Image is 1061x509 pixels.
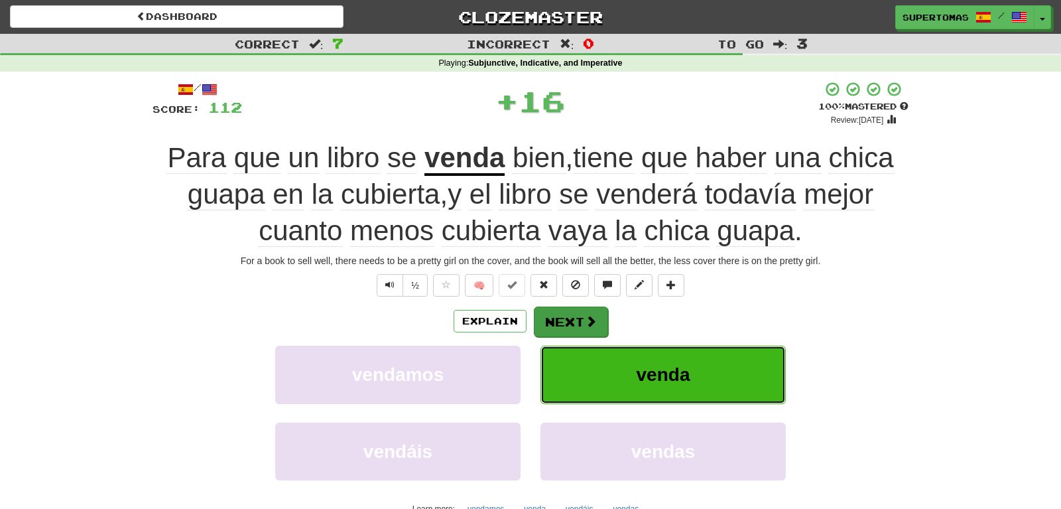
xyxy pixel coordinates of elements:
[773,38,788,50] span: :
[519,84,565,117] span: 16
[275,423,521,480] button: vendáis
[235,37,300,50] span: Correct
[594,274,621,297] button: Discuss sentence (alt+u)
[448,179,462,210] span: y
[530,274,557,297] button: Reset to 0% Mastered (alt+r)
[818,101,908,113] div: Mastered
[615,215,637,247] span: la
[275,346,521,403] button: vendamos
[796,35,808,51] span: 3
[387,142,416,174] span: se
[465,274,493,297] button: 🧠
[363,441,432,462] span: vendáis
[350,215,434,247] span: menos
[560,38,574,50] span: :
[641,142,688,174] span: que
[596,179,697,210] span: venderá
[717,215,794,247] span: guapa
[818,101,845,111] span: 100 %
[658,274,684,297] button: Add to collection (alt+a)
[312,179,334,210] span: la
[831,115,884,125] small: Review: [DATE]
[469,179,491,210] span: el
[10,5,343,28] a: Dashboard
[998,11,1005,20] span: /
[903,11,969,23] span: SuperTomas
[631,441,696,462] span: vendas
[309,38,324,50] span: :
[468,58,622,68] strong: Subjunctive, Indicative, and Imperative
[696,142,767,174] span: haber
[188,179,265,210] span: guapa
[534,307,608,337] button: Next
[153,81,242,98] div: /
[637,364,690,385] span: venda
[341,179,440,210] span: cubierta
[327,142,379,174] span: libro
[377,274,403,297] button: Play sentence audio (ctl+space)
[513,142,565,174] span: bien
[188,142,894,246] span: , , .
[352,364,444,385] span: vendamos
[374,274,428,297] div: Text-to-speech controls
[626,274,653,297] button: Edit sentence (alt+d)
[234,142,281,174] span: que
[540,423,786,480] button: vendas
[548,215,607,247] span: vaya
[288,142,320,174] span: un
[433,274,460,297] button: Favorite sentence (alt+f)
[804,179,873,210] span: mejor
[454,310,527,332] button: Explain
[467,37,550,50] span: Incorrect
[273,179,304,210] span: en
[403,274,428,297] button: ½
[259,215,342,247] span: cuanto
[332,35,343,51] span: 7
[167,142,226,174] span: Para
[499,179,551,210] span: libro
[775,142,821,174] span: una
[495,81,519,121] span: +
[583,35,594,51] span: 0
[153,254,908,267] div: For a book to sell well, there needs to be a pretty girl on the cover, and the book will sell all...
[540,346,786,403] button: venda
[895,5,1034,29] a: SuperTomas /
[562,274,589,297] button: Ignore sentence (alt+i)
[705,179,796,210] span: todavía
[208,99,242,115] span: 112
[573,142,633,174] span: tiene
[363,5,697,29] a: Clozemaster
[499,274,525,297] button: Set this sentence to 100% Mastered (alt+m)
[424,142,505,176] u: venda
[442,215,540,247] span: cubierta
[645,215,710,247] span: chica
[153,104,200,115] span: Score:
[718,37,764,50] span: To go
[829,142,894,174] span: chica
[559,179,588,210] span: se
